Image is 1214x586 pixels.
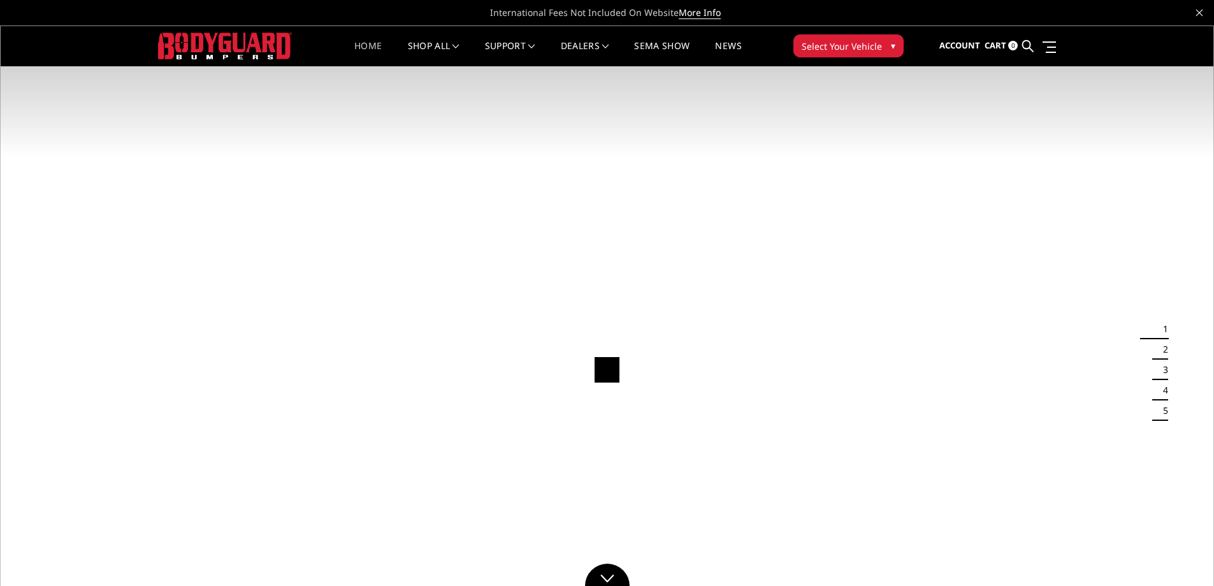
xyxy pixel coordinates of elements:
a: Dealers [561,41,609,66]
a: Home [354,41,382,66]
a: Cart 0 [985,29,1018,63]
button: 5 of 5 [1155,400,1168,421]
span: Cart [985,40,1006,51]
a: Account [939,29,980,63]
button: 1 of 5 [1155,319,1168,339]
span: ▾ [891,39,895,52]
span: Account [939,40,980,51]
a: News [715,41,741,66]
img: BODYGUARD BUMPERS [158,33,292,59]
a: More Info [679,6,721,19]
button: 2 of 5 [1155,339,1168,360]
button: Select Your Vehicle [793,34,904,57]
a: Click to Down [585,564,630,586]
span: 0 [1008,41,1018,50]
a: shop all [408,41,459,66]
a: SEMA Show [634,41,690,66]
button: 3 of 5 [1155,360,1168,380]
a: Support [485,41,535,66]
button: 4 of 5 [1155,380,1168,400]
span: Select Your Vehicle [802,40,882,53]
